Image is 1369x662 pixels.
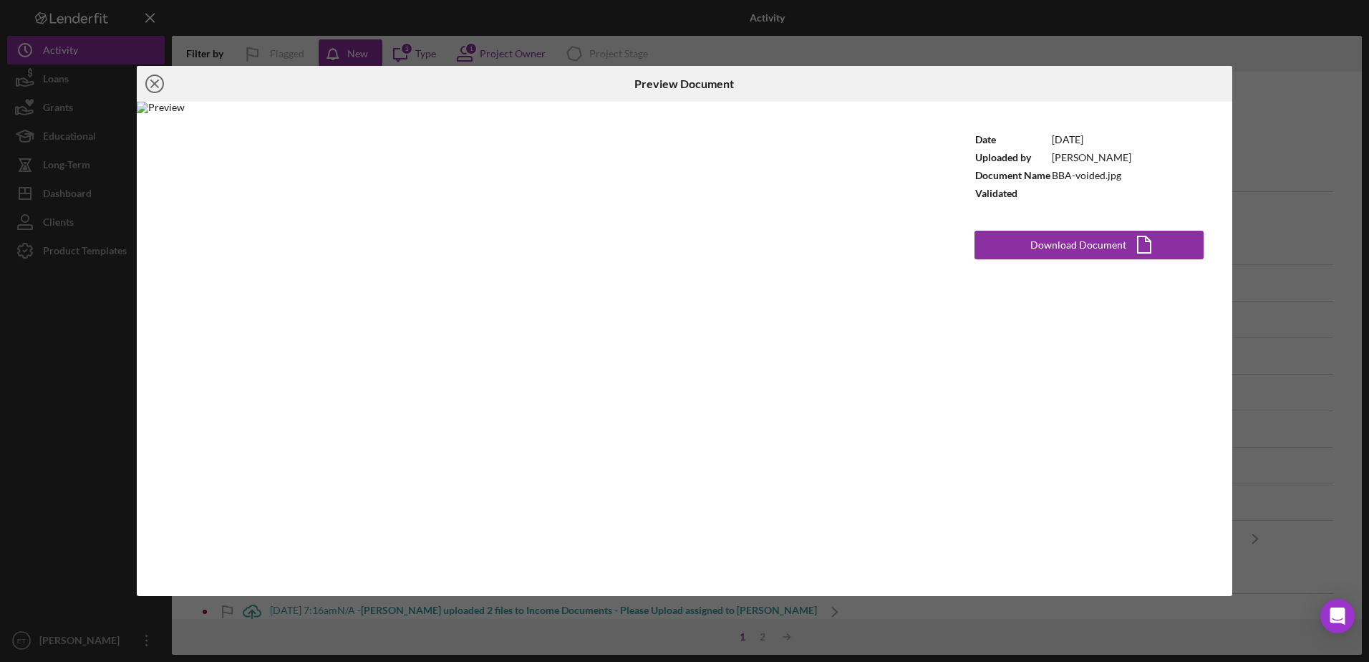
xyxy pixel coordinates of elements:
h6: Preview Document [634,77,734,90]
b: Document Name [975,169,1050,181]
img: Preview [137,102,946,595]
b: Validated [975,187,1017,199]
b: Date [975,133,996,145]
td: BBA-voided.jpg [1051,166,1132,184]
td: [PERSON_NAME] [1051,148,1132,166]
td: [DATE] [1051,130,1132,148]
button: Download Document [974,231,1204,259]
div: Download Document [1030,231,1126,259]
b: Uploaded by [975,151,1031,163]
div: Open Intercom Messenger [1320,599,1355,633]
